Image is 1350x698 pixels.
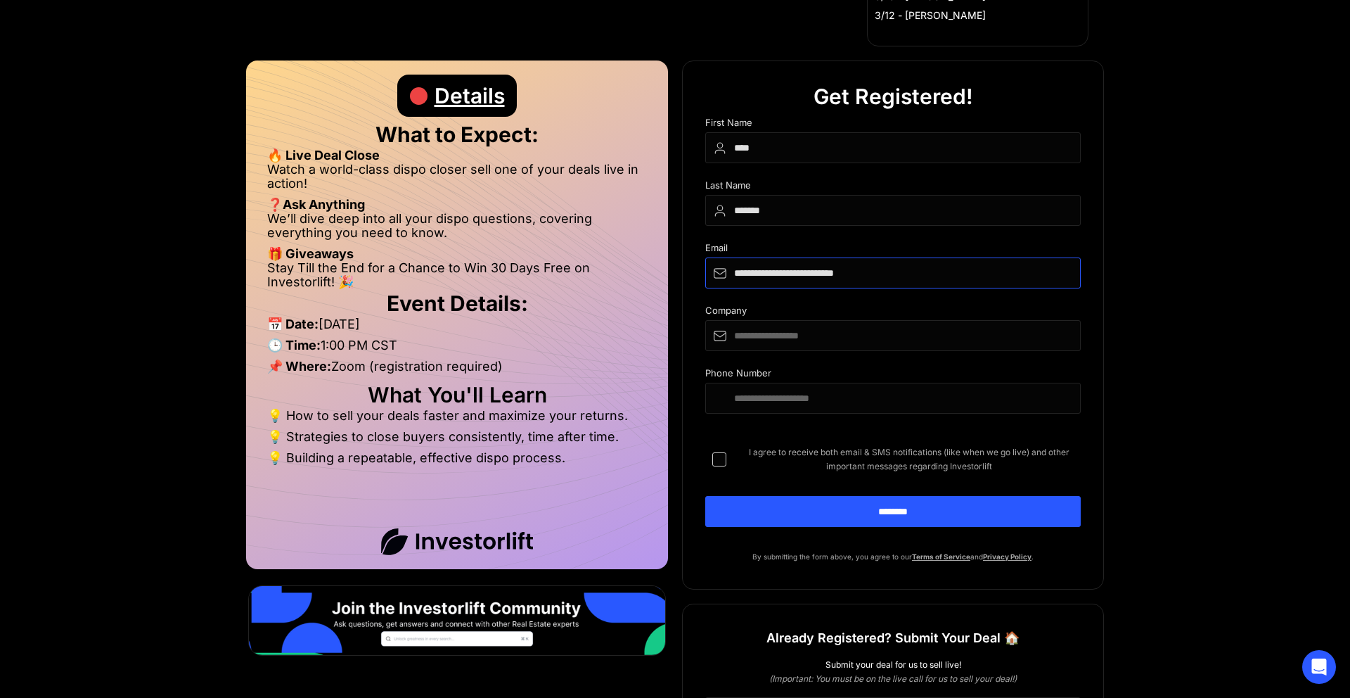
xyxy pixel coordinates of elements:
li: Zoom (registration required) [267,360,647,381]
strong: 🕒 Time: [267,338,321,353]
div: Company [705,305,1081,320]
div: First Name [705,118,1081,132]
h1: Already Registered? Submit Your Deal 🏠 [766,626,1020,651]
p: By submitting the form above, you agree to our and . [705,550,1081,564]
strong: What to Expect: [375,122,539,147]
div: Get Registered! [814,75,973,118]
span: I agree to receive both email & SMS notifications (like when we go live) and other important mess... [738,445,1081,474]
div: Phone Number [705,368,1081,383]
strong: 📅 Date: [267,317,319,331]
strong: Event Details: [387,291,528,316]
li: 💡 Building a repeatable, effective dispo process. [267,451,647,465]
h2: What You'll Learn [267,388,647,402]
strong: 📌 Where: [267,359,331,374]
div: Details [435,75,505,117]
div: Open Intercom Messenger [1302,650,1336,684]
div: Submit your deal for us to sell live! [705,658,1081,672]
li: We’ll dive deep into all your dispo questions, covering everything you need to know. [267,212,647,247]
li: 💡 Strategies to close buyers consistently, time after time. [267,430,647,451]
strong: 🔥 Live Deal Close [267,148,380,163]
em: (Important: You must be on the live call for us to sell your deal!) [769,673,1017,684]
a: Terms of Service [912,552,970,561]
strong: 🎁 Giveaways [267,246,354,261]
form: DIspo Day Main Form [705,118,1081,550]
div: Last Name [705,180,1081,195]
li: 1:00 PM CST [267,338,647,360]
a: Privacy Policy [983,552,1031,561]
li: Watch a world-class dispo closer sell one of your deals live in action! [267,163,647,198]
div: Email [705,243,1081,258]
li: [DATE] [267,317,647,338]
strong: ❓Ask Anything [267,197,365,212]
li: 💡 How to sell your deals faster and maximize your returns. [267,409,647,430]
li: Stay Till the End for a Chance to Win 30 Days Free on Investorlift! 🎉 [267,261,647,289]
